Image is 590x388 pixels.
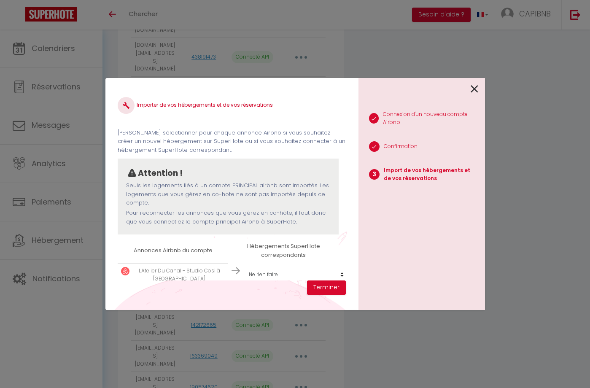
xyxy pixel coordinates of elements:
[138,167,183,180] p: Attention !
[126,181,330,207] p: Seuls les logements liés à un compte PRINCIPAL airbnb sont importés. Les logements que vous gérez...
[307,280,346,295] button: Terminer
[126,209,330,226] p: Pour reconnecter les annonces que vous gérez en co-hôte, il faut donc que vous connectiez le comp...
[7,3,32,29] button: Ouvrir le widget de chat LiveChat
[384,143,418,151] p: Confirmation
[228,239,339,263] th: Hébergements SuperHote correspondants
[118,129,345,154] p: [PERSON_NAME] sélectionner pour chaque annonce Airbnb si vous souhaitez créer un nouvel hébergeme...
[369,169,380,180] span: 3
[118,97,345,114] h4: Importer de vos hébergements et de vos réservations
[118,239,228,263] th: Annonces Airbnb du compte
[134,267,225,283] p: L'Atelier Du Canal - Studio Cosi à [GEOGRAPHIC_DATA]
[384,167,478,183] p: Import de vos hébergements et de vos réservations
[383,110,478,127] p: Connexion d'un nouveau compte Airbnb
